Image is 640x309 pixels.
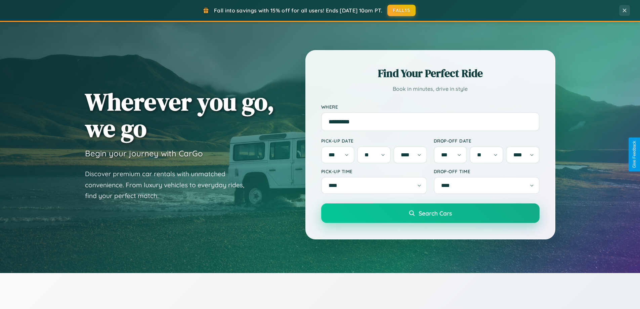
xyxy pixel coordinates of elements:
label: Pick-up Time [321,168,427,174]
label: Where [321,104,540,110]
button: Search Cars [321,203,540,223]
span: Fall into savings with 15% off for all users! Ends [DATE] 10am PT. [214,7,382,14]
span: Search Cars [419,209,452,217]
label: Drop-off Time [434,168,540,174]
label: Pick-up Date [321,138,427,144]
button: FALL15 [387,5,416,16]
p: Discover premium car rentals with unmatched convenience. From luxury vehicles to everyday rides, ... [85,168,253,201]
h3: Begin your journey with CarGo [85,148,203,158]
label: Drop-off Date [434,138,540,144]
p: Book in minutes, drive in style [321,84,540,94]
h1: Wherever you go, we go [85,88,274,142]
div: Give Feedback [632,141,637,168]
h2: Find Your Perfect Ride [321,66,540,81]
